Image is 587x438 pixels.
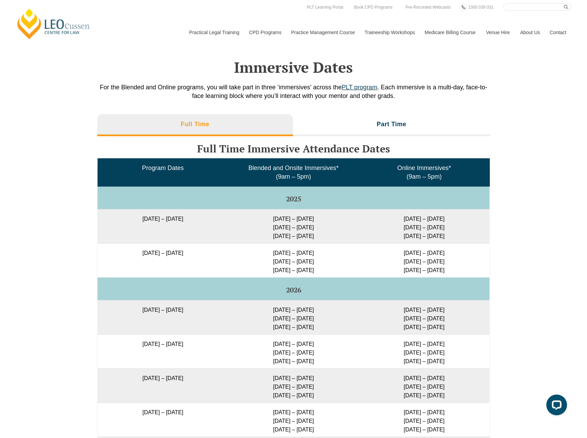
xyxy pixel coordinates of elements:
td: [DATE] – [DATE] [98,402,228,437]
a: PLT program [342,84,377,91]
a: Contact [545,18,571,47]
h3: Full Time Immersive Attendance Dates [97,143,490,155]
td: [DATE] – [DATE] [98,243,228,277]
a: Venue Hire [481,18,515,47]
span: Online Immersives* (9am – 5pm) [397,165,451,180]
a: CPD Programs [244,18,286,47]
td: [DATE] – [DATE] [DATE] – [DATE] [DATE] – [DATE] [359,243,489,277]
span: Blended and Onsite Immersives* (9am – 5pm) [248,165,338,180]
h2: Immersive Dates [97,59,490,76]
td: [DATE] – [DATE] [DATE] – [DATE] [DATE] – [DATE] [359,368,489,402]
td: [DATE] – [DATE] [98,368,228,402]
a: PLT Learning Portal [305,3,345,11]
td: [DATE] – [DATE] [DATE] – [DATE] [DATE] – [DATE] [228,300,359,334]
a: [PERSON_NAME] Centre for Law [16,8,92,40]
h5: 2026 [100,286,487,294]
a: Book CPD Programs [352,3,394,11]
td: [DATE] – [DATE] [DATE] – [DATE] [DATE] – [DATE] [228,243,359,277]
p: For the Blended and Online programs, you will take part in three ‘immersives’ across the . Each i... [97,83,490,100]
td: [DATE] – [DATE] [DATE] – [DATE] [DATE] – [DATE] [359,300,489,334]
td: [DATE] – [DATE] [DATE] – [DATE] [DATE] – [DATE] [228,402,359,437]
a: Practical Legal Training [184,18,244,47]
iframe: LiveChat chat widget [541,392,570,421]
a: About Us [515,18,545,47]
a: 1300 039 031 [466,3,495,11]
td: [DATE] – [DATE] [DATE] – [DATE] [DATE] – [DATE] [228,209,359,243]
span: Program Dates [142,165,184,171]
h5: 2025 [100,195,487,203]
h3: Full Time [181,120,209,128]
span: 1300 039 031 [468,5,493,10]
td: [DATE] – [DATE] [DATE] – [DATE] [DATE] – [DATE] [359,209,489,243]
td: [DATE] – [DATE] [DATE] – [DATE] [DATE] – [DATE] [228,368,359,402]
a: Medicare Billing Course [419,18,481,47]
a: Traineeship Workshops [360,18,419,47]
td: [DATE] – [DATE] [DATE] – [DATE] [DATE] – [DATE] [359,402,489,437]
a: Pre-Recorded Webcasts [404,3,453,11]
h3: Part Time [377,120,406,128]
td: [DATE] – [DATE] [98,334,228,368]
td: [DATE] – [DATE] [98,209,228,243]
td: [DATE] – [DATE] [DATE] – [DATE] [DATE] – [DATE] [228,334,359,368]
a: Practice Management Course [286,18,360,47]
td: [DATE] – [DATE] [DATE] – [DATE] [DATE] – [DATE] [359,334,489,368]
td: [DATE] – [DATE] [98,300,228,334]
